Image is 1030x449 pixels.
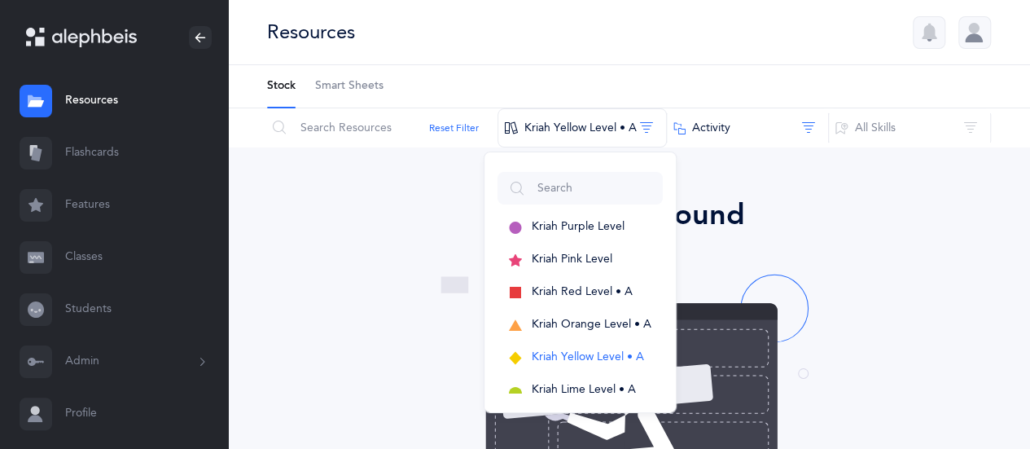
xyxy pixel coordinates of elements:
[497,407,663,439] button: Kriah Green Level • A
[497,108,667,147] button: Kriah Yellow Level • A
[497,309,663,341] button: Kriah Orange Level • A
[266,108,498,147] input: Search Resources
[274,193,984,237] div: No results found
[828,108,991,147] button: All Skills
[497,211,663,244] button: Kriah Purple Level
[532,220,625,233] span: Kriah Purple Level
[532,350,644,363] span: Kriah Yellow Level • A
[532,253,612,266] span: Kriah Pink Level
[532,383,636,396] span: Kriah Lime Level • A
[532,318,651,331] span: Kriah Orange Level • A
[532,285,633,298] span: Kriah Red Level • A
[315,78,384,95] span: Smart Sheets
[267,19,355,46] div: Resources
[497,276,663,309] button: Kriah Red Level • A
[429,121,479,135] button: Reset Filter
[497,244,663,276] button: Kriah Pink Level
[497,172,663,205] input: Search
[497,341,663,374] button: Kriah Yellow Level • A
[497,374,663,407] button: Kriah Lime Level • A
[666,108,829,147] button: Activity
